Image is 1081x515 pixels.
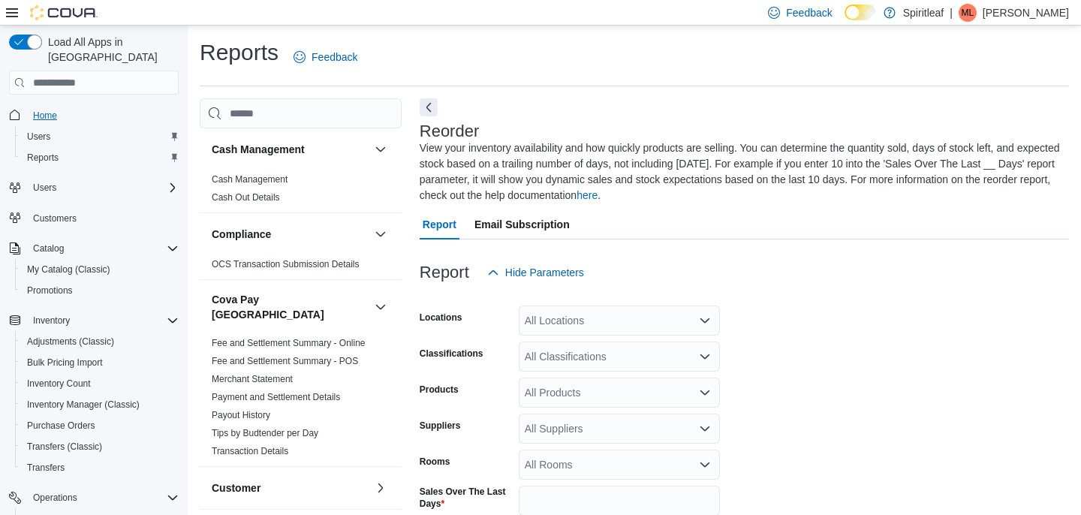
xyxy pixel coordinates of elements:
button: Open list of options [699,387,711,399]
span: Bulk Pricing Import [27,357,103,369]
a: Transaction Details [212,446,288,456]
button: Next [420,98,438,116]
span: Feedback [312,50,357,65]
div: View your inventory availability and how quickly products are selling. You can determine the quan... [420,140,1061,203]
a: Customers [27,209,83,227]
a: Transfers (Classic) [21,438,108,456]
label: Rooms [420,456,450,468]
button: Compliance [212,227,369,242]
a: Adjustments (Classic) [21,333,120,351]
button: Users [3,177,185,198]
button: Open list of options [699,315,711,327]
label: Suppliers [420,420,461,432]
span: Bulk Pricing Import [21,354,179,372]
span: Inventory [33,315,70,327]
a: Bulk Pricing Import [21,354,109,372]
span: Inventory Manager (Classic) [21,396,179,414]
button: Inventory Manager (Classic) [15,394,185,415]
h3: Customer [212,480,260,495]
div: Cash Management [200,170,402,212]
h3: Compliance [212,227,271,242]
a: Transfers [21,459,71,477]
a: Fee and Settlement Summary - POS [212,356,358,366]
a: Tips by Budtender per Day [212,428,318,438]
a: here [577,189,598,201]
button: Hide Parameters [481,257,590,288]
span: Users [21,128,179,146]
span: Catalog [27,239,179,257]
a: Inventory Count [21,375,97,393]
button: Operations [27,489,83,507]
span: Transaction Details [212,445,288,457]
a: Merchant Statement [212,374,293,384]
span: Home [27,105,179,124]
span: My Catalog (Classic) [21,261,179,279]
div: Malcolm L [959,4,977,22]
h3: Cash Management [212,142,305,157]
button: Cash Management [372,140,390,158]
span: Transfers (Classic) [21,438,179,456]
button: Operations [3,487,185,508]
span: Operations [33,492,77,504]
span: Inventory Count [21,375,179,393]
span: Promotions [21,282,179,300]
p: [PERSON_NAME] [983,4,1069,22]
button: Cash Management [212,142,369,157]
a: Payout History [212,410,270,420]
label: Sales Over The Last Days [420,486,513,510]
button: Open list of options [699,351,711,363]
span: Users [27,131,50,143]
span: Promotions [27,285,73,297]
a: Feedback [288,42,363,72]
span: Reports [27,152,59,164]
span: Payout History [212,409,270,421]
span: Purchase Orders [21,417,179,435]
span: Email Subscription [474,209,570,239]
span: Merchant Statement [212,373,293,385]
button: Compliance [372,225,390,243]
span: Home [33,110,57,122]
span: Users [33,182,56,194]
span: Purchase Orders [27,420,95,432]
a: Purchase Orders [21,417,101,435]
span: Adjustments (Classic) [21,333,179,351]
label: Locations [420,312,462,324]
label: Products [420,384,459,396]
span: Cash Out Details [212,191,280,203]
button: Customer [212,480,369,495]
button: Customers [3,207,185,229]
label: Classifications [420,348,483,360]
span: Transfers [27,462,65,474]
span: Cash Management [212,173,288,185]
a: Inventory Manager (Classic) [21,396,146,414]
a: Promotions [21,282,79,300]
span: Operations [27,489,179,507]
span: Transfers (Classic) [27,441,102,453]
button: Inventory [3,310,185,331]
h1: Reports [200,38,279,68]
span: Report [423,209,456,239]
h3: Reorder [420,122,479,140]
a: My Catalog (Classic) [21,261,116,279]
p: | [950,4,953,22]
span: Dark Mode [845,20,845,21]
h3: Cova Pay [GEOGRAPHIC_DATA] [212,292,369,322]
span: Customers [33,212,77,224]
button: Home [3,104,185,125]
a: Fee and Settlement Summary - Online [212,338,366,348]
span: Tips by Budtender per Day [212,427,318,439]
span: Adjustments (Classic) [27,336,114,348]
span: Load All Apps in [GEOGRAPHIC_DATA] [42,35,179,65]
a: Users [21,128,56,146]
span: Users [27,179,179,197]
span: Inventory [27,312,179,330]
a: Cash Management [212,174,288,185]
span: My Catalog (Classic) [27,264,110,276]
span: ML [962,4,974,22]
span: Catalog [33,242,64,254]
a: Reports [21,149,65,167]
span: OCS Transaction Submission Details [212,258,360,270]
span: Inventory Count [27,378,91,390]
button: Cova Pay [GEOGRAPHIC_DATA] [372,298,390,316]
button: Inventory [27,312,76,330]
